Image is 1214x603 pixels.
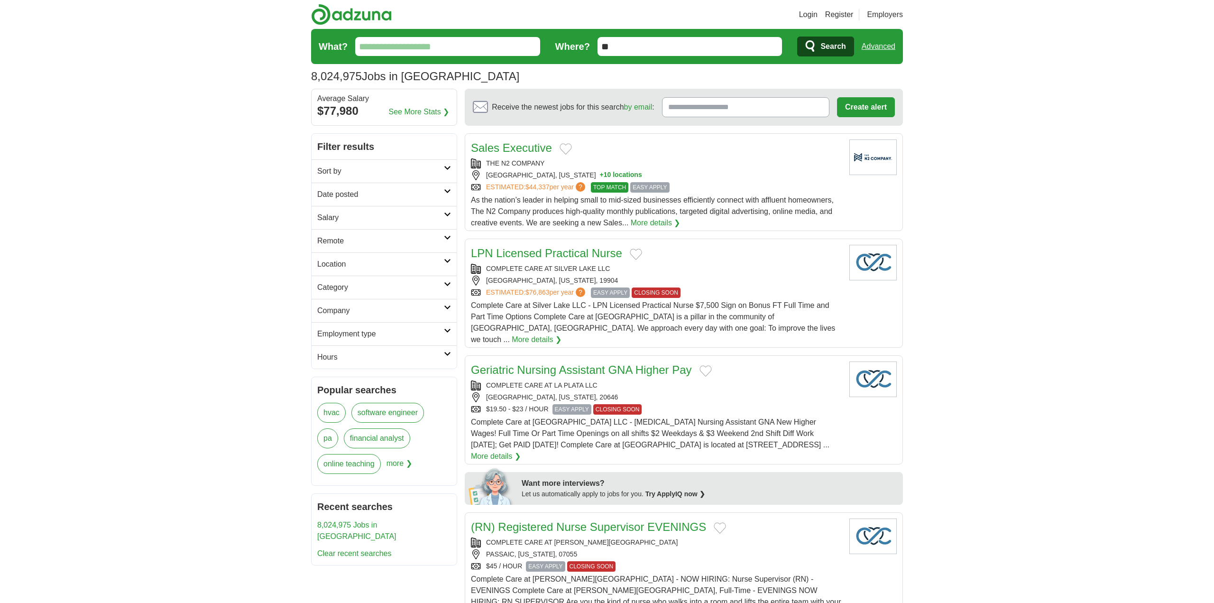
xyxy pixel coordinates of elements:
[600,170,642,180] button: +10 locations
[471,392,842,402] div: [GEOGRAPHIC_DATA], [US_STATE], 20646
[317,212,444,223] h2: Salary
[525,288,550,296] span: $76,863
[471,170,842,180] div: [GEOGRAPHIC_DATA], [US_STATE]
[837,97,895,117] button: Create alert
[386,454,412,480] span: more ❯
[471,141,552,154] a: Sales Executive
[593,404,642,415] span: CLOSING SOON
[522,489,897,499] div: Let us automatically apply to jobs for you.
[630,249,642,260] button: Add to favorite jobs
[312,134,457,159] h2: Filter results
[522,478,897,489] div: Want more interviews?
[389,106,450,118] a: See More Stats ❯
[552,404,591,415] span: EASY APPLY
[867,9,903,20] a: Employers
[576,182,585,192] span: ?
[512,334,561,345] a: More details ❯
[492,102,654,113] span: Receive the newest jobs for this search :
[317,500,451,514] h2: Recent searches
[526,561,565,572] span: EASY APPLY
[312,276,457,299] a: Category
[312,229,457,252] a: Remote
[471,538,842,547] div: COMPLETE CARE AT [PERSON_NAME][GEOGRAPHIC_DATA]
[471,276,842,286] div: [GEOGRAPHIC_DATA], [US_STATE], 19904
[576,288,585,297] span: ?
[317,352,444,363] h2: Hours
[714,522,726,534] button: Add to favorite jobs
[317,166,444,177] h2: Sort by
[471,380,842,390] div: COMPLETE CARE AT LA PLATA LLC
[631,217,681,229] a: More details ❯
[317,383,451,397] h2: Popular searches
[344,428,410,448] a: financial analyst
[486,182,587,193] a: ESTIMATED:$44,337per year?
[600,170,604,180] span: +
[699,365,712,377] button: Add to favorite jobs
[797,37,854,56] button: Search
[469,467,515,505] img: apply-iq-scientist.png
[630,182,669,193] span: EASY APPLY
[311,4,392,25] img: Adzuna logo
[849,139,897,175] img: Company logo
[525,183,550,191] span: $44,337
[849,245,897,280] img: Company logo
[799,9,818,20] a: Login
[317,189,444,200] h2: Date posted
[567,561,616,572] span: CLOSING SOON
[471,363,692,376] a: Geriatric Nursing Assistant GNA Higher Pay
[317,454,381,474] a: online teaching
[312,299,457,322] a: Company
[471,264,842,274] div: COMPLETE CARE AT SILVER LAKE LLC
[471,418,829,449] span: Complete Care at [GEOGRAPHIC_DATA] LLC - [MEDICAL_DATA] Nursing Assistant GNA New Higher Wages! F...
[311,70,519,83] h1: Jobs in [GEOGRAPHIC_DATA]
[560,143,572,155] button: Add to favorite jobs
[312,183,457,206] a: Date posted
[471,301,835,343] span: Complete Care at Silver Lake LLC - LPN Licensed Practical Nurse $7,500 Sign on Bonus FT Full Time...
[317,235,444,247] h2: Remote
[319,39,348,54] label: What?
[317,282,444,293] h2: Category
[632,288,681,298] span: CLOSING SOON
[317,259,444,270] h2: Location
[312,159,457,183] a: Sort by
[471,196,834,227] span: As the nation’s leader in helping small to mid-sized businesses efficiently connect with affluent...
[317,305,444,316] h2: Company
[312,206,457,229] a: Salary
[591,182,628,193] span: TOP MATCH
[471,520,706,533] a: (RN) Registered Nurse Supervisor EVENINGS
[312,252,457,276] a: Location
[849,519,897,554] img: Company logo
[849,362,897,397] img: Company logo
[317,102,451,120] div: $77,980
[825,9,854,20] a: Register
[820,37,846,56] span: Search
[312,345,457,369] a: Hours
[317,428,338,448] a: pa
[862,37,895,56] a: Advanced
[591,288,630,298] span: EASY APPLY
[486,288,587,298] a: ESTIMATED:$76,863per year?
[471,561,842,572] div: $45 / HOUR
[471,158,842,168] div: THE N2 COMPANY
[317,403,346,423] a: hvac
[311,68,362,85] span: 8,024,975
[317,95,451,102] div: Average Salary
[471,451,521,462] a: More details ❯
[471,549,842,559] div: PASSAIC, [US_STATE], 07055
[555,39,590,54] label: Where?
[624,103,653,111] a: by email
[312,322,457,345] a: Employment type
[645,490,705,498] a: Try ApplyIQ now ❯
[351,403,424,423] a: software engineer
[317,521,396,540] a: 8,024,975 Jobs in [GEOGRAPHIC_DATA]
[471,247,622,260] a: LPN Licensed Practical Nurse
[471,404,842,415] div: $19.50 - $23 / HOUR
[317,328,444,340] h2: Employment type
[317,549,392,557] a: Clear recent searches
